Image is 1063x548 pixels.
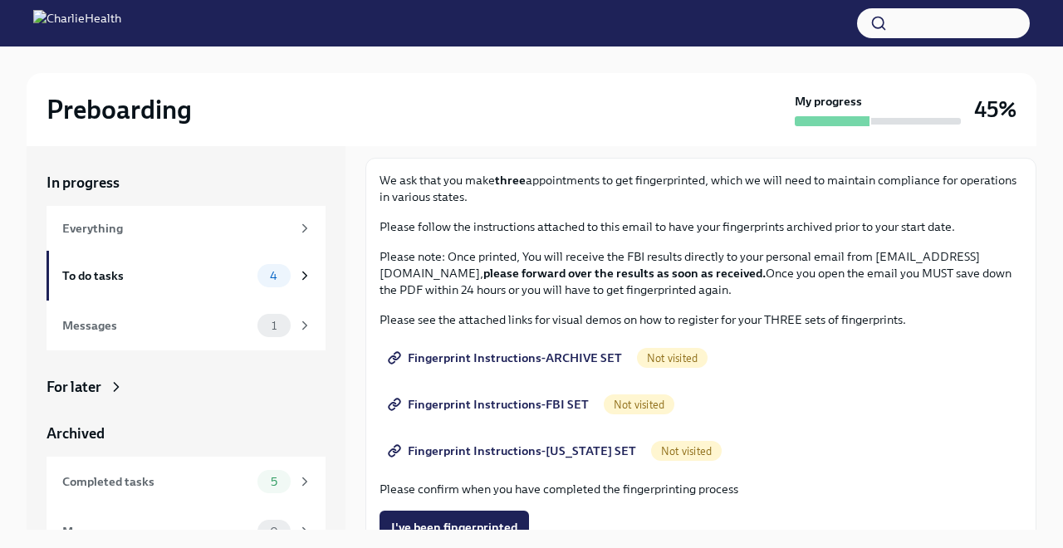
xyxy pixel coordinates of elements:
a: Fingerprint Instructions-FBI SET [380,388,600,421]
a: Everything [47,206,326,251]
span: Not visited [651,445,722,457]
div: Messages [62,522,251,541]
p: Please confirm when you have completed the fingerprinting process [380,481,1022,497]
div: Everything [62,219,291,237]
h3: 45% [974,95,1016,125]
span: Not visited [604,399,674,411]
a: Completed tasks5 [47,457,326,506]
a: For later [47,377,326,397]
a: To do tasks4 [47,251,326,301]
span: 5 [261,476,287,488]
p: Please see the attached links for visual demos on how to register for your THREE sets of fingerpr... [380,311,1022,328]
p: Please note: Once printed, You will receive the FBI results directly to your personal email from ... [380,248,1022,298]
strong: three [495,173,526,188]
h2: Preboarding [47,93,192,126]
span: 1 [262,320,287,332]
a: Fingerprint Instructions-[US_STATE] SET [380,434,648,467]
img: CharlieHealth [33,10,121,37]
p: Please follow the instructions attached to this email to have your fingerprints archived prior to... [380,218,1022,235]
span: 0 [260,526,288,538]
a: In progress [47,173,326,193]
span: Fingerprint Instructions-FBI SET [391,396,589,413]
button: I've been fingerprinted [380,511,529,544]
div: Completed tasks [62,472,251,491]
span: I've been fingerprinted [391,519,517,536]
div: Messages [62,316,251,335]
a: Messages1 [47,301,326,350]
span: Fingerprint Instructions-[US_STATE] SET [391,443,636,459]
a: Archived [47,423,326,443]
span: Fingerprint Instructions-ARCHIVE SET [391,350,622,366]
a: Fingerprint Instructions-ARCHIVE SET [380,341,634,374]
span: Not visited [637,352,708,365]
div: For later [47,377,101,397]
span: 4 [260,270,287,282]
div: To do tasks [62,267,251,285]
strong: please forward over the results as soon as received. [483,266,766,281]
p: We ask that you make appointments to get fingerprinted, which we will need to maintain compliance... [380,172,1022,205]
strong: My progress [795,93,862,110]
